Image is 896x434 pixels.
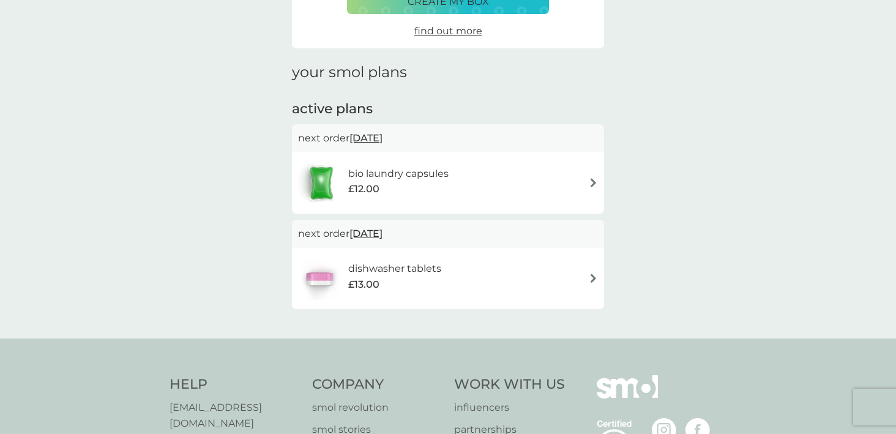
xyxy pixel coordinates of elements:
[170,375,300,394] h4: Help
[597,375,658,417] img: smol
[414,23,482,39] a: find out more
[349,126,383,150] span: [DATE]
[298,226,598,242] p: next order
[298,257,341,300] img: dishwasher tablets
[292,100,604,119] h2: active plans
[454,375,565,394] h4: Work With Us
[312,400,442,416] a: smol revolution
[589,178,598,187] img: arrow right
[454,400,565,416] a: influencers
[348,277,379,293] span: £13.00
[348,166,449,182] h6: bio laundry capsules
[414,25,482,37] span: find out more
[312,375,442,394] h4: Company
[170,400,300,431] a: [EMAIL_ADDRESS][DOMAIN_NAME]
[348,261,441,277] h6: dishwasher tablets
[589,274,598,283] img: arrow right
[349,222,383,245] span: [DATE]
[348,181,379,197] span: £12.00
[298,162,345,204] img: bio laundry capsules
[292,64,604,81] h1: your smol plans
[298,130,598,146] p: next order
